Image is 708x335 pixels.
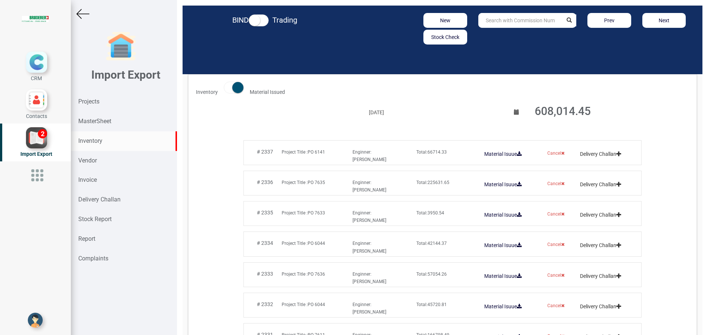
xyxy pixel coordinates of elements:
[353,302,386,315] span: [PERSON_NAME]
[416,150,447,155] span: 66714.33
[416,241,447,246] span: 42144.37
[26,113,47,119] span: Contacts
[282,150,325,155] span: PO 6141
[78,98,99,105] strong: Projects
[78,255,108,262] strong: Complaints
[416,302,447,307] span: 45720.81
[282,302,325,307] span: PO 6044
[416,180,449,185] span: 225631.65
[196,89,218,95] strong: Inventory
[282,241,325,246] span: PO 6044
[353,241,371,246] strong: Enginner:
[353,150,386,162] span: [PERSON_NAME]
[282,302,308,307] strong: Project Title :
[544,178,568,189] button: Cancel
[91,68,160,81] b: Import Export
[416,210,444,216] span: 3950.54
[416,241,427,246] strong: Total:
[78,196,121,203] strong: Delivery Challan
[478,13,563,28] input: Search with Commission Number
[576,270,626,282] button: Delivery Challan
[480,178,526,190] a: Material Isuue
[257,210,273,216] strong: # 2335
[282,272,325,277] span: PO 7636
[576,239,626,251] button: Delivery Challan
[353,241,386,253] span: [PERSON_NAME]
[282,241,308,246] strong: Project Title :
[544,270,568,280] button: Cancel
[544,148,568,158] button: Cancel
[20,151,52,157] span: Import Export
[353,302,371,307] strong: Enginner:
[480,148,526,160] a: Material Isuue
[38,129,47,138] div: 2
[576,209,626,221] button: Delivery Challan
[353,180,371,185] strong: Enginner:
[480,209,526,221] a: Material Isuue
[416,210,427,216] strong: Total:
[544,300,568,311] button: Cancel
[480,239,526,251] a: Material Isuue
[576,148,626,160] button: Delivery Challan
[353,180,386,193] span: [PERSON_NAME]
[282,180,325,185] span: PO 7635
[78,157,97,164] strong: Vendor
[282,210,325,216] span: PO 7633
[576,300,626,312] button: Delivery Challan
[257,240,273,246] strong: # 2334
[282,210,308,216] strong: Project Title :
[480,270,526,282] a: Material Isuue
[353,150,371,155] strong: Enginner:
[353,210,386,223] span: [PERSON_NAME]
[423,30,467,45] button: Stock Check
[78,137,102,144] strong: Inventory
[257,149,273,155] strong: # 2337
[257,179,273,185] strong: # 2336
[272,16,297,24] strong: Trading
[544,239,568,250] button: Cancel
[31,75,42,81] span: CRM
[416,150,427,155] strong: Total:
[78,118,111,125] strong: MasterSheet
[416,180,427,185] strong: Total:
[423,13,467,28] button: New
[257,301,273,307] strong: # 2332
[282,180,308,185] strong: Project Title :
[642,13,686,28] button: Next
[78,176,97,183] strong: Invoice
[232,16,249,24] strong: BIND
[576,178,626,190] button: Delivery Challan
[282,150,308,155] strong: Project Title :
[106,32,136,61] img: garage-closed.png
[416,272,447,277] span: 57054.26
[282,272,308,277] strong: Project Title :
[78,216,112,223] strong: Stock Report
[416,302,427,307] strong: Total:
[587,13,631,28] button: Prev
[480,300,526,312] a: Material Isuue
[78,235,95,242] strong: Report
[353,272,371,277] strong: Enginner:
[416,272,427,277] strong: Total:
[257,271,273,277] strong: # 2333
[353,210,371,216] strong: Enginner:
[535,105,567,117] h2: 608,014.45
[544,209,568,219] button: Cancel
[250,89,285,95] strong: Material Issued
[353,272,386,284] span: [PERSON_NAME]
